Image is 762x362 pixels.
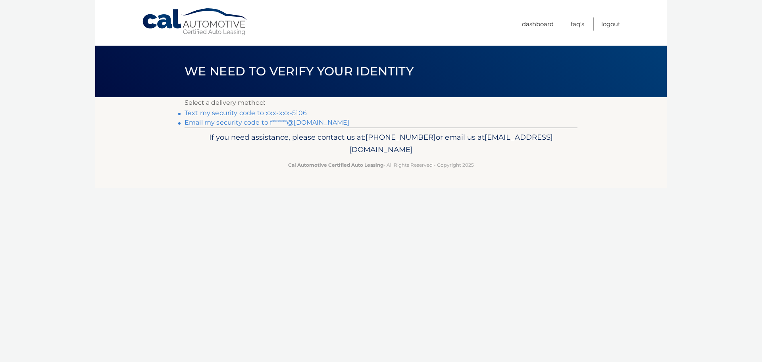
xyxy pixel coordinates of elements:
a: FAQ's [571,17,584,31]
p: Select a delivery method: [185,97,577,108]
span: We need to verify your identity [185,64,414,79]
a: Text my security code to xxx-xxx-5106 [185,109,307,117]
strong: Cal Automotive Certified Auto Leasing [288,162,383,168]
a: Dashboard [522,17,554,31]
p: - All Rights Reserved - Copyright 2025 [190,161,572,169]
a: Email my security code to f******@[DOMAIN_NAME] [185,119,350,126]
span: [PHONE_NUMBER] [366,133,436,142]
p: If you need assistance, please contact us at: or email us at [190,131,572,156]
a: Logout [601,17,620,31]
a: Cal Automotive [142,8,249,36]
